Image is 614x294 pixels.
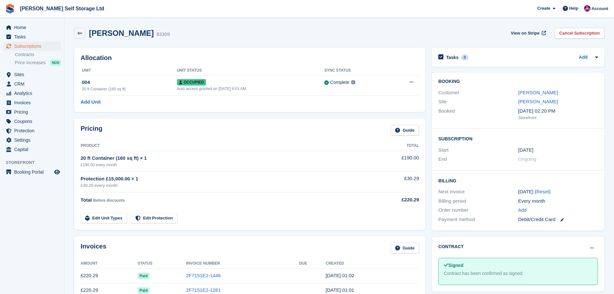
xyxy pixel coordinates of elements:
[186,273,221,278] a: 2F7151E2-1446
[3,145,61,154] a: menu
[177,66,324,76] th: Unit Status
[186,259,299,269] th: Invoice Number
[186,287,221,293] a: 2F7151E2-1281
[518,107,598,115] div: [DATE] 02:20 PM
[81,162,367,168] div: £190.00 every month
[14,167,53,177] span: Booking Portal
[326,273,354,278] time: 2025-09-10 00:02:59 UTC
[518,198,598,205] div: Every month
[367,141,419,151] th: Total
[5,4,15,14] img: stora-icon-8386f47178a22dfd0bd8f6a31ec36ba5ce8667c1dd55bd0f319d3a0aa187defe.svg
[3,70,61,79] a: menu
[438,216,518,223] div: Payment method
[444,262,592,269] div: Signed
[438,243,464,250] h2: Contract
[14,117,53,126] span: Coupons
[3,42,61,51] a: menu
[81,197,92,203] span: Total
[518,147,533,154] time: 2025-05-10 00:00:00 UTC
[367,151,419,171] td: £190.00
[156,31,170,38] div: 83309
[537,5,550,12] span: Create
[14,89,53,98] span: Analytics
[81,213,127,224] a: Edit Unit Types
[518,115,598,121] div: Storefront
[177,86,324,92] div: Auto access granted on [DATE] 6:01 AM
[138,273,150,279] span: Paid
[81,175,367,183] div: Protection £15,000.00 × 1
[14,42,53,51] span: Subscriptions
[438,147,518,154] div: Start
[3,32,61,41] a: menu
[14,23,53,32] span: Home
[82,79,177,86] div: 004
[81,98,101,106] a: Add Unit
[518,99,558,104] a: [PERSON_NAME]
[367,196,419,204] div: £220.29
[351,80,355,84] img: icon-info-grey-7440780725fd019a000dd9b08b2336e03edf1995a4989e88bcd33f0948082b44.svg
[518,90,558,95] a: [PERSON_NAME]
[15,59,61,66] a: Price increases NEW
[138,287,150,294] span: Paid
[330,79,349,86] div: Complete
[438,107,518,121] div: Booked
[81,155,367,162] div: 20 ft Container (160 sq ft) × 1
[3,136,61,145] a: menu
[14,70,53,79] span: Sites
[536,189,549,194] a: Reset
[444,270,592,277] div: Contract has been confirmed as signed.
[391,243,419,253] a: Guide
[14,136,53,145] span: Settings
[15,52,61,58] a: Contracts
[446,55,459,60] h2: Tasks
[3,89,61,98] a: menu
[438,177,598,184] h2: Billing
[81,125,102,136] h2: Pricing
[138,259,186,269] th: Status
[14,32,53,41] span: Tasks
[50,59,61,66] div: NEW
[15,60,46,66] span: Price increases
[3,23,61,32] a: menu
[3,167,61,177] a: menu
[3,117,61,126] a: menu
[518,156,537,162] span: Ongoing
[3,126,61,135] a: menu
[14,126,53,135] span: Protection
[555,28,604,38] a: Cancel Subscription
[518,188,598,196] div: [DATE] ( )
[326,287,354,293] time: 2025-08-10 00:01:50 UTC
[579,54,588,61] a: Add
[591,5,608,12] span: Account
[93,198,125,203] span: Before discounts
[438,135,598,142] h2: Subscription
[326,259,419,269] th: Created
[584,5,590,12] img: Lydia Wild
[438,89,518,96] div: Customer
[438,207,518,214] div: Order number
[14,107,53,117] span: Pricing
[3,98,61,107] a: menu
[81,259,138,269] th: Amount
[81,182,367,189] div: £30.29 every month
[89,29,154,37] h2: [PERSON_NAME]
[14,145,53,154] span: Capital
[53,168,61,176] a: Preview store
[438,98,518,106] div: Site
[324,66,390,76] th: Sync Status
[177,79,206,86] span: Occupied
[461,55,469,60] div: 0
[6,159,64,166] span: Storefront
[82,86,177,92] div: 20 ft Container (160 sq ft)
[508,28,547,38] a: View on Stripe
[367,171,419,192] td: £30.29
[518,216,598,223] div: Debit/Credit Card
[14,98,53,107] span: Invoices
[81,243,106,253] h2: Invoices
[299,259,326,269] th: Due
[81,66,177,76] th: Unit
[438,188,518,196] div: Next invoice
[511,30,540,36] span: View on Stripe
[3,107,61,117] a: menu
[131,213,177,224] a: Edit Protection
